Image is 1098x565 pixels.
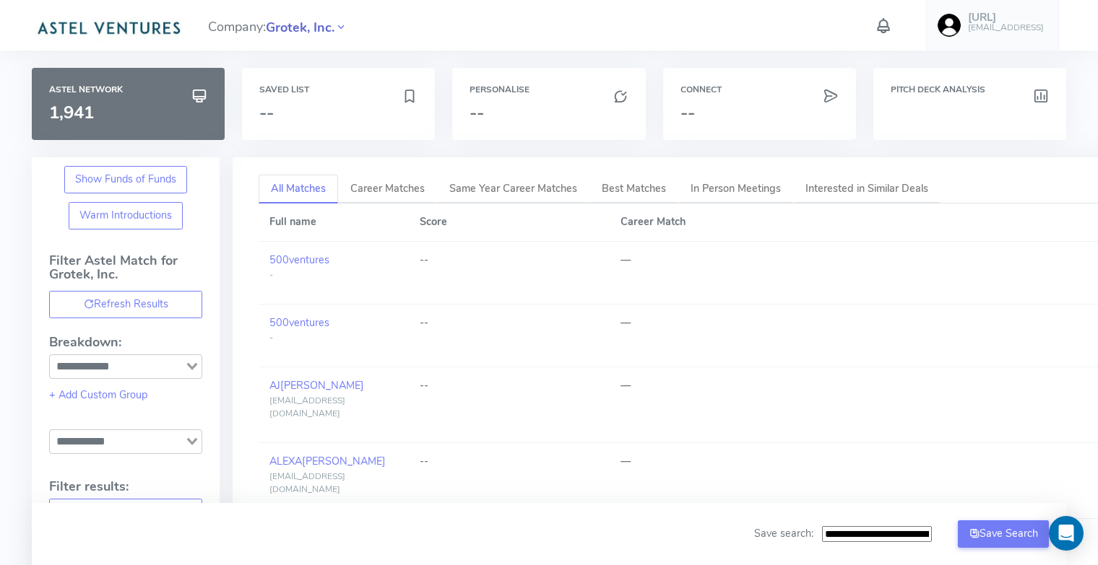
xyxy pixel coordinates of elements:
[680,103,839,122] h3: --
[49,85,207,95] h6: Astel Network
[269,269,273,281] span: -
[266,18,334,38] span: Grotek, Inc.
[968,12,1044,24] h5: [URL]
[289,253,329,267] span: ventures
[49,336,202,350] h4: Breakdown:
[602,181,666,196] span: Best Matches
[49,101,94,124] span: 1,941
[691,181,781,196] span: In Person Meetings
[409,203,610,241] th: Score
[49,354,202,379] div: Search for option
[289,315,329,330] span: ventures
[49,480,202,494] h4: Filter results:
[420,253,598,268] div: --
[437,175,589,204] a: Same Year Career Matches
[49,429,202,454] div: Search for option
[259,203,409,241] th: Full name
[259,175,338,204] a: All Matches
[49,291,202,318] button: Refresh Results
[271,181,326,196] span: All Matches
[266,18,334,35] a: Grotek, Inc.
[51,358,183,375] input: Search for option
[805,181,928,196] span: Interested in Similar Deals
[678,175,793,204] a: In Person Meetings
[269,395,345,419] span: [EMAIL_ADDRESS][DOMAIN_NAME]
[449,181,577,196] span: Same Year Career Matches
[470,103,628,122] h3: --
[51,433,183,450] input: Search for option
[754,526,813,540] span: Save search:
[891,85,1049,95] h6: Pitch Deck Analysis
[280,378,364,393] span: [PERSON_NAME]
[269,253,329,267] a: 500ventures
[49,387,147,402] a: + Add Custom Group
[793,175,941,204] a: Interested in Similar Deals
[208,13,347,38] span: Company:
[269,454,386,468] a: ALEXA[PERSON_NAME]
[269,332,273,343] span: -
[1049,516,1084,551] div: Open Intercom Messenger
[680,85,839,95] h6: Connect
[259,85,418,95] h6: Saved List
[470,85,628,95] h6: Personalise
[269,315,329,330] a: 500ventures
[338,175,437,204] a: Career Matches
[49,499,202,526] button: Match Investors
[64,166,188,193] button: Show Funds of Funds
[589,175,678,204] a: Best Matches
[269,378,364,393] a: AJ[PERSON_NAME]
[269,470,345,495] span: [EMAIL_ADDRESS][DOMAIN_NAME]
[968,23,1044,32] h6: [EMAIL_ADDRESS]
[302,454,386,468] span: [PERSON_NAME]
[958,520,1049,548] button: Save Search
[49,254,202,292] h4: Filter Astel Match for Grotek, Inc.
[259,101,274,124] span: --
[69,202,183,229] button: Warm Introductions
[350,181,425,196] span: Career Matches
[420,378,598,394] div: --
[420,454,598,470] div: --
[938,14,961,37] img: user-image
[420,315,598,331] div: --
